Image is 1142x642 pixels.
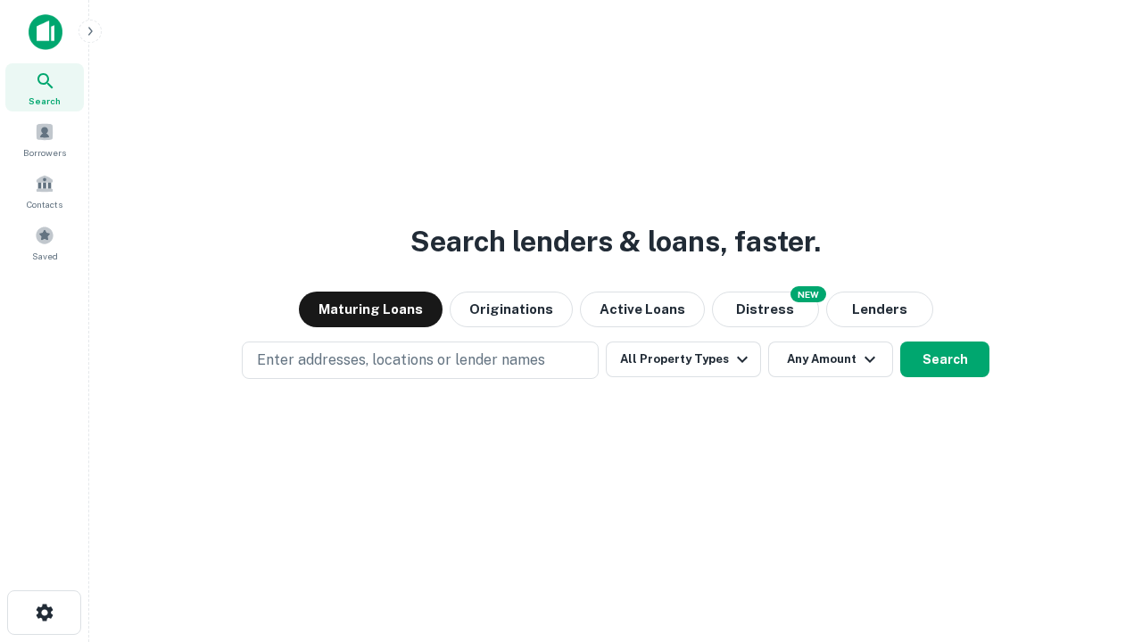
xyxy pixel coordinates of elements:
[900,342,989,377] button: Search
[23,145,66,160] span: Borrowers
[1053,499,1142,585] iframe: Chat Widget
[5,63,84,111] a: Search
[5,115,84,163] a: Borrowers
[29,94,61,108] span: Search
[257,350,545,371] p: Enter addresses, locations or lender names
[768,342,893,377] button: Any Amount
[790,286,826,302] div: NEW
[606,342,761,377] button: All Property Types
[27,197,62,211] span: Contacts
[242,342,599,379] button: Enter addresses, locations or lender names
[299,292,443,327] button: Maturing Loans
[29,14,62,50] img: capitalize-icon.png
[410,220,821,263] h3: Search lenders & loans, faster.
[5,167,84,215] a: Contacts
[5,218,84,267] a: Saved
[32,249,58,263] span: Saved
[712,292,819,327] button: Search distressed loans with lien and other non-mortgage details.
[450,292,573,327] button: Originations
[826,292,933,327] button: Lenders
[580,292,705,327] button: Active Loans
